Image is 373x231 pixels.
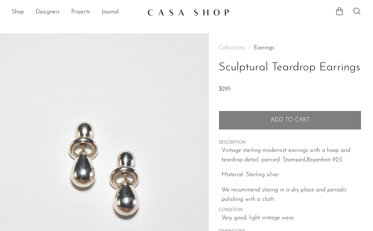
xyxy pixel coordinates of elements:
[12,8,24,17] a: Shop
[219,45,245,51] span: Collections
[219,111,361,129] button: Add to cart
[12,6,142,18] nav: Desktop navigation
[222,214,361,223] span: Very good; light vintage wear.
[222,187,347,202] i: We recommend storing in a dry place and periodic polishing with a cloth.
[36,8,60,17] a: Designers
[219,140,361,146] span: DESCRIPTION
[219,45,361,51] nav: Breadcrumbs
[219,207,361,214] span: CONDITION
[271,117,310,124] span: Add to cart
[306,157,343,163] em: Bayanhan 925.
[102,8,119,17] a: Journal
[219,86,231,92] span: $295
[254,45,274,51] a: Earrings
[12,6,142,18] ul: NEW HEADER MENU
[222,170,361,180] p: Material: Sterling silver.
[71,8,90,17] a: Projects
[219,58,361,77] h1: Sculptural Teardrop Earrings
[222,146,361,165] p: Vintage sterling modernist earrings with a hoop and teardrop detail, pierced. Stamped,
